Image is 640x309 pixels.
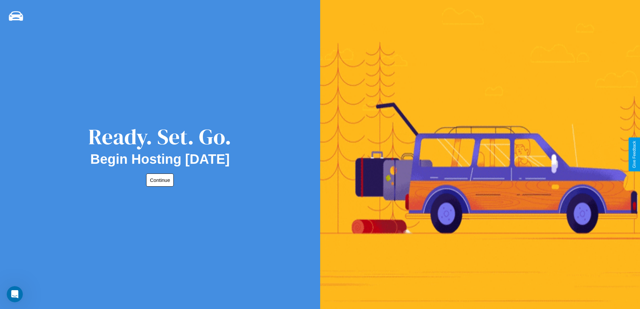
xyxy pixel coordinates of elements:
h2: Begin Hosting [DATE] [90,152,230,167]
button: Continue [146,173,174,187]
div: Give Feedback [632,141,637,168]
div: Ready. Set. Go. [88,122,231,152]
iframe: Intercom live chat [7,286,23,302]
